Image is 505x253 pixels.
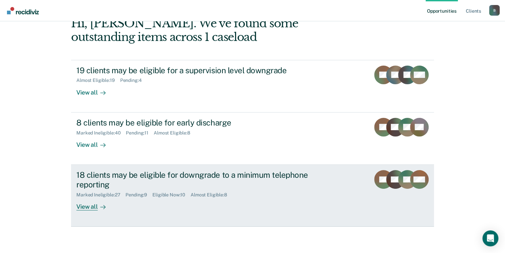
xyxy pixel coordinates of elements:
[76,118,309,127] div: 8 clients may be eligible for early discharge
[71,17,361,44] div: Hi, [PERSON_NAME]. We’ve found some outstanding items across 1 caseload
[71,113,434,165] a: 8 clients may be eligible for early dischargeMarked Ineligible:40Pending:11Almost Eligible:8View all
[482,230,498,246] div: Open Intercom Messenger
[126,192,152,198] div: Pending : 9
[76,192,126,198] div: Marked Ineligible : 27
[71,165,434,227] a: 18 clients may be eligible for downgrade to a minimum telephone reportingMarked Ineligible:27Pend...
[126,130,154,136] div: Pending : 11
[76,130,126,136] div: Marked Ineligible : 40
[120,78,147,83] div: Pending : 4
[152,192,191,198] div: Eligible Now : 10
[76,66,309,75] div: 19 clients may be eligible for a supervision level downgrade
[154,130,196,136] div: Almost Eligible : 8
[191,192,232,198] div: Almost Eligible : 8
[7,7,39,14] img: Recidiviz
[489,5,500,16] div: B
[76,83,114,96] div: View all
[71,60,434,113] a: 19 clients may be eligible for a supervision level downgradeAlmost Eligible:19Pending:4View all
[76,170,309,189] div: 18 clients may be eligible for downgrade to a minimum telephone reporting
[76,197,114,210] div: View all
[76,135,114,148] div: View all
[76,78,120,83] div: Almost Eligible : 19
[489,5,500,16] button: Profile dropdown button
